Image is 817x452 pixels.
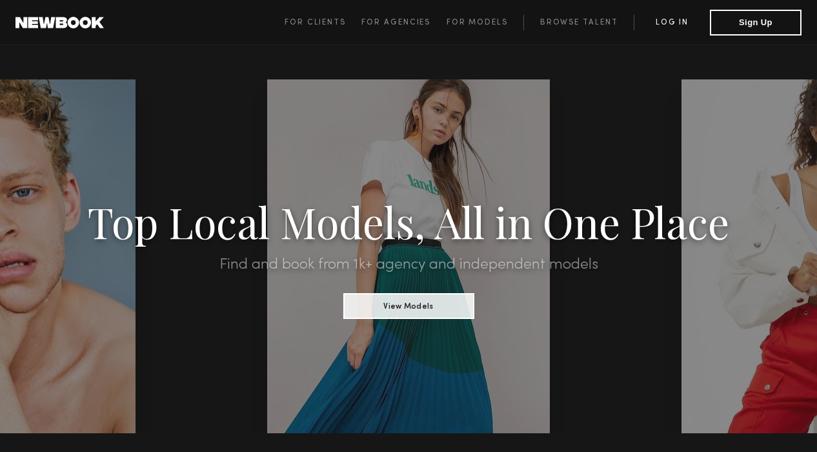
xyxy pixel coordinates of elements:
[523,15,634,30] a: Browse Talent
[61,201,756,241] h1: Top Local Models, All in One Place
[447,15,524,30] a: For Models
[634,15,710,30] a: Log in
[61,257,756,272] h2: Find and book from 1k+ agency and independent models
[285,15,361,30] a: For Clients
[343,298,474,312] a: View Models
[343,293,474,319] button: View Models
[361,15,446,30] a: For Agencies
[285,19,346,26] span: For Clients
[361,19,430,26] span: For Agencies
[710,10,802,36] button: Sign Up
[447,19,508,26] span: For Models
